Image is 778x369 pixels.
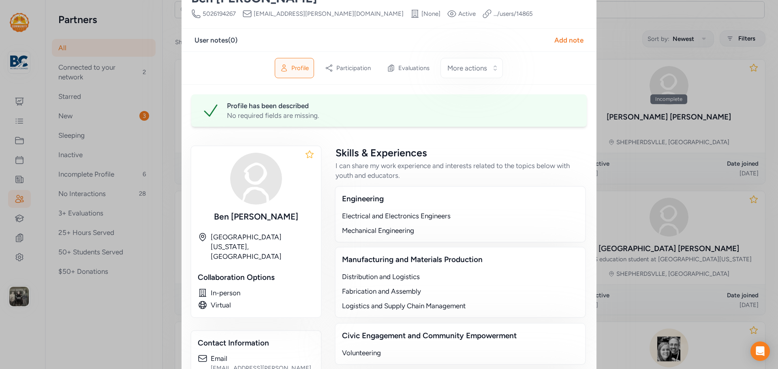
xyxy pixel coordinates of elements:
span: Profile [291,64,309,72]
div: Distribution and Logistics [342,272,579,282]
span: Evaluations [398,64,430,72]
div: User notes ( 0 ) [194,35,237,45]
div: Profile has been described [227,101,577,111]
div: No required fields are missing. [227,111,577,120]
div: Electrical and Electronics Engineers [342,211,579,221]
div: [GEOGRAPHIC_DATA][US_STATE], [GEOGRAPHIC_DATA] [211,232,314,261]
div: Mechanical Engineering [342,226,579,235]
div: Engineering [342,193,579,205]
div: Skills & Experiences [336,146,585,159]
div: Ben [PERSON_NAME] [198,211,314,222]
div: Add note [554,35,583,45]
div: Volunteering [342,348,579,358]
span: Active [458,10,476,18]
div: Email [211,354,314,363]
div: In-person [211,288,314,298]
span: Participation [336,64,371,72]
button: More actions [440,58,503,78]
div: Manufacturing and Materials Production [342,254,579,265]
img: avatar38fbb18c.svg [230,153,282,205]
div: Contact Information [198,337,314,349]
a: .../users/14865 [494,10,533,18]
div: Logistics and Supply Chain Management [342,301,579,311]
div: Open Intercom Messenger [750,341,770,361]
span: 5026194267 [203,10,236,18]
div: Collaboration Options [198,272,314,283]
div: I can share my work experience and interests related to the topics below with youth and educators. [336,161,585,180]
span: [EMAIL_ADDRESS][PERSON_NAME][DOMAIN_NAME] [254,10,404,18]
div: Virtual [211,300,314,310]
div: Fabrication and Assembly [342,286,579,296]
div: Civic Engagement and Community Empowerment [342,330,579,341]
span: [None] [421,10,440,18]
span: More actions [447,63,487,73]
